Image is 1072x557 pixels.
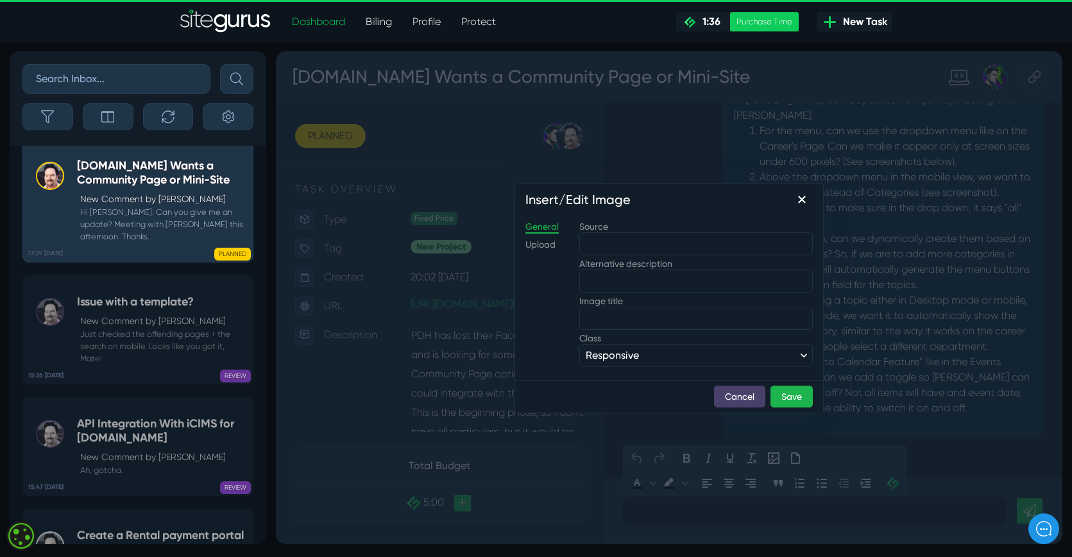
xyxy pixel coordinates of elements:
a: New Task [817,12,892,31]
span: REVIEW [220,481,251,494]
span: New Task [838,14,887,30]
span: Responsive [310,296,520,312]
img: Company Logo [19,21,94,41]
small: Ah, gotcha. [77,464,246,476]
div: General [250,169,283,182]
span: 1:36 [697,15,720,28]
label: Class [303,281,537,293]
a: Profile [402,9,451,35]
span: REVIEW [220,370,251,382]
p: New Comment by [PERSON_NAME] [80,450,246,464]
img: US [20,173,46,198]
h5: Create a Rental payment portal for resident doctors [77,529,246,556]
h5: Issue with a template? [77,295,246,309]
p: New Comment by [PERSON_NAME] [80,314,246,328]
a: 15:47 [DATE] API Integration With iCIMS for [DOMAIN_NAME]New Comment by [PERSON_NAME] Ah, gotcha.... [22,397,253,495]
label: Image title [303,244,537,255]
iframe: gist-messenger-bubble-iframe [1028,513,1059,544]
small: Hi [PERSON_NAME]. Can you give me an update? Meeting with [PERSON_NAME] this afternoon. Thanks. [77,206,246,243]
button: Close [515,137,537,159]
a: Dashboard [282,9,355,35]
span: See all [207,146,234,155]
button: Class [303,293,537,316]
span: [DATE] [20,217,48,227]
button: Cancel [438,334,489,356]
p: New Comment by [PERSON_NAME] [80,193,246,206]
h5: [DOMAIN_NAME] Wants a Community Page or Mini-Site [77,159,246,187]
h2: Recent conversations [22,145,207,157]
div: Insert/Edit Image [239,132,548,362]
span: Messages [173,445,211,455]
label: Alternative description [303,207,537,218]
b: 15:26 [DATE] [28,371,64,381]
img: Sitegurus Logo [180,9,271,35]
button: Save [495,334,537,356]
a: 17:29 [DATE] [DOMAIN_NAME] Wants a Community Page or Mini-SiteNew Comment by [PERSON_NAME] Hi [PE... [22,139,253,262]
a: Billing [355,9,402,35]
label: Source [303,169,537,181]
div: Upload [250,187,280,200]
h2: How can we help? [19,101,237,122]
b: 15:47 [DATE] [28,483,64,492]
input: Search Inbox... [22,64,210,94]
small: Just checked the offending pages + the search on mobile. Looks like you got it, Mate! [77,328,246,365]
h1: Insert/Edit Image [250,140,355,157]
b: 17:29 [DATE] [28,249,63,259]
div: Purchase Time [730,12,799,31]
a: Protect [451,9,506,35]
a: 15:26 [DATE] Issue with a template?New Comment by [PERSON_NAME] Just checked the offending pages ... [22,275,253,384]
div: Cookie consent button [6,521,36,551]
h5: API Integration With iCIMS for [DOMAIN_NAME] [77,417,246,445]
span: Home [53,445,76,455]
a: 1:36 Purchase Time [676,12,798,31]
span: PLANNED [214,248,251,261]
a: SiteGurus [180,9,271,35]
div: [PERSON_NAME] • [20,209,237,218]
div: Thanks! [20,200,237,209]
h1: Hello [PERSON_NAME]! [19,78,237,99]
